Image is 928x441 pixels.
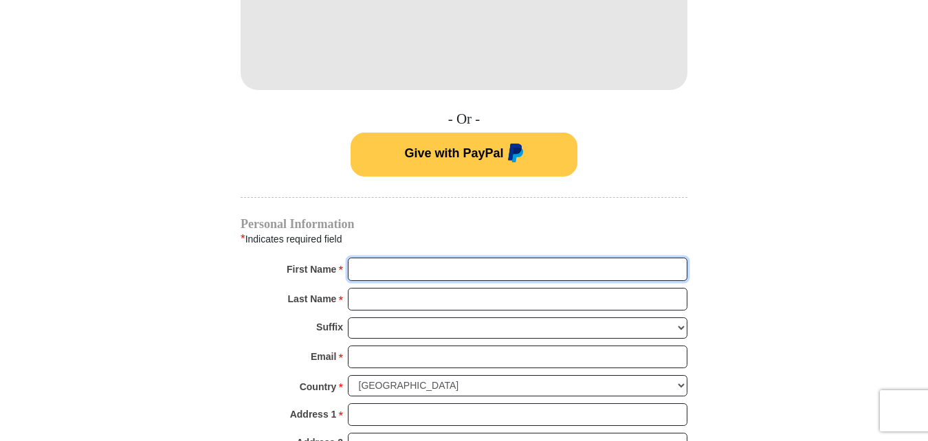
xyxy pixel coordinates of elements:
button: Give with PayPal [351,133,577,177]
span: Give with PayPal [404,146,503,160]
strong: Address 1 [290,405,337,424]
strong: First Name [287,260,336,279]
h4: Personal Information [241,218,687,229]
h4: - Or - [241,111,687,128]
div: Indicates required field [241,230,687,248]
strong: Email [311,347,336,366]
img: paypal [504,144,524,166]
strong: Suffix [316,317,343,337]
strong: Last Name [288,289,337,308]
strong: Country [300,377,337,396]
